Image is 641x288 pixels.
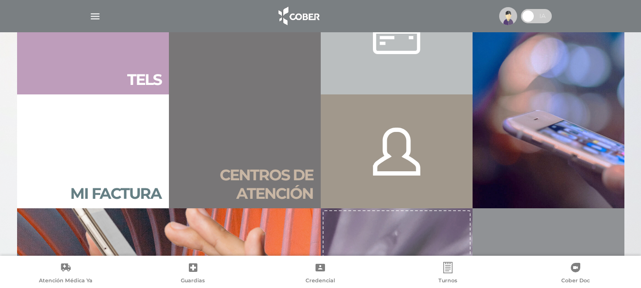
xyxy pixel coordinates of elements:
a: Atención Médica Ya [2,262,130,286]
span: Atención Médica Ya [39,277,93,286]
a: Credencial [257,262,384,286]
span: Credencial [306,277,335,286]
img: logo_cober_home-white.png [273,5,323,28]
a: Cober Doc [511,262,639,286]
h2: Mi factura [70,185,161,203]
img: profile-placeholder.svg [499,7,517,25]
a: Mi factura [17,94,169,208]
img: Cober_menu-lines-white.svg [89,10,101,22]
a: Turnos [384,262,512,286]
h2: Centros de atención [177,166,313,203]
span: Cober Doc [561,277,590,286]
span: Guardias [181,277,205,286]
span: Turnos [438,277,457,286]
h2: Tels [127,71,161,89]
a: Guardias [130,262,257,286]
